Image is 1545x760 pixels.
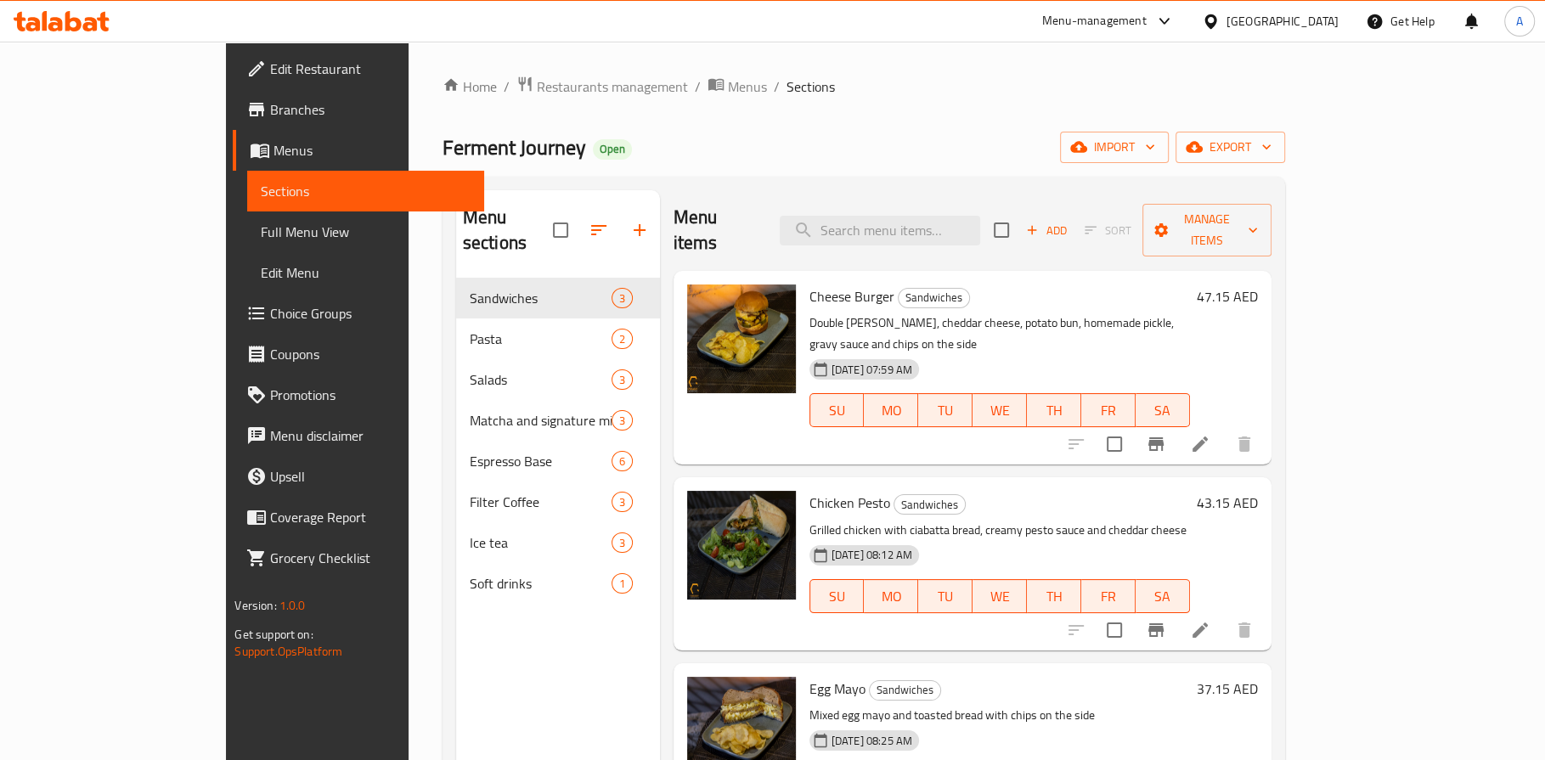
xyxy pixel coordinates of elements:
span: Select section [984,212,1019,248]
button: Add [1019,217,1074,244]
h6: 47.15 AED [1197,284,1258,308]
span: Promotions [270,385,471,405]
div: Filter Coffee3 [456,481,660,522]
li: / [774,76,780,97]
span: Version: [234,594,276,616]
span: Sort sections [578,210,619,251]
span: Menus [273,140,471,160]
a: Upsell [233,456,484,497]
span: Select section first [1074,217,1142,244]
span: Select all sections [543,212,578,248]
span: Sandwiches [870,680,940,700]
span: 3 [612,494,632,510]
span: Sandwiches [470,288,612,308]
span: 1.0.0 [279,594,306,616]
span: Sandwiches [894,495,965,515]
span: Pasta [470,329,612,349]
span: 3 [612,535,632,551]
a: Menus [708,76,767,98]
span: import [1074,137,1155,158]
button: WE [973,579,1027,613]
a: Sections [247,171,484,211]
span: WE [979,584,1020,609]
span: Ferment Journey [443,128,586,166]
span: 2 [612,331,632,347]
div: Sandwiches3 [456,278,660,318]
span: 3 [612,413,632,429]
button: SU [809,579,865,613]
div: Ice tea3 [456,522,660,563]
button: TU [918,393,973,427]
button: FR [1081,579,1136,613]
img: Chicken Pesto [687,491,796,600]
p: Double [PERSON_NAME], cheddar cheese, potato bun, homemade pickle, gravy sauce and chips on the side [809,312,1190,355]
span: 1 [612,576,632,592]
span: Grocery Checklist [270,548,471,568]
div: Sandwiches [869,680,941,701]
a: Edit Menu [247,252,484,293]
span: MO [871,584,911,609]
button: Manage items [1142,204,1272,256]
span: [DATE] 07:59 AM [825,362,919,378]
span: Manage items [1156,209,1258,251]
a: Restaurants management [516,76,688,98]
a: Grocery Checklist [233,538,484,578]
div: items [612,492,633,512]
span: Filter Coffee [470,492,612,512]
span: Edit Menu [261,262,471,283]
span: TU [925,584,966,609]
span: [DATE] 08:25 AM [825,733,919,749]
button: import [1060,132,1169,163]
span: SA [1142,398,1183,423]
div: items [612,288,633,308]
div: items [612,573,633,594]
span: Egg Mayo [809,676,866,701]
div: Menu-management [1042,11,1147,31]
div: items [612,451,633,471]
a: Coverage Report [233,497,484,538]
li: / [695,76,701,97]
span: Edit Restaurant [270,59,471,79]
a: Edit Restaurant [233,48,484,89]
span: Select to update [1097,612,1132,648]
button: TU [918,579,973,613]
a: Edit menu item [1190,434,1210,454]
h2: Menu items [674,205,759,256]
div: Matcha and signature mixes3 [456,400,660,441]
span: Menu disclaimer [270,425,471,446]
button: export [1176,132,1285,163]
p: Mixed egg mayo and toasted bread with chips on the side [809,705,1190,726]
span: MO [871,398,911,423]
a: Full Menu View [247,211,484,252]
a: Support.OpsPlatform [234,640,342,662]
nav: breadcrumb [443,76,1285,98]
span: export [1189,137,1272,158]
div: Soft drinks [470,573,612,594]
span: Branches [270,99,471,120]
span: FR [1088,398,1129,423]
span: Restaurants management [537,76,688,97]
span: Cheese Burger [809,284,894,309]
span: 6 [612,453,632,470]
span: TH [1034,584,1074,609]
div: Sandwiches [898,288,970,308]
span: Ice tea [470,532,612,553]
span: [DATE] 08:12 AM [825,547,919,563]
h6: 43.15 AED [1197,491,1258,515]
button: delete [1224,610,1265,650]
span: 3 [612,372,632,388]
input: search [780,216,980,245]
span: Coverage Report [270,507,471,527]
div: Salads [470,369,612,390]
div: Pasta2 [456,318,660,359]
span: Upsell [270,466,471,487]
span: Matcha and signature mixes [470,410,612,431]
p: Grilled chicken with ciabatta bread, creamy pesto sauce and cheddar cheese [809,520,1190,541]
button: delete [1224,424,1265,464]
button: SA [1136,579,1190,613]
button: Add section [619,210,660,251]
span: 3 [612,290,632,307]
